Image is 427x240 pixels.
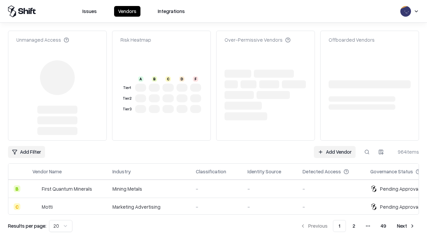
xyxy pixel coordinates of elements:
[8,222,46,229] p: Results per page:
[42,203,53,210] div: Motti
[32,185,39,192] img: First Quantum Minerals
[112,203,185,210] div: Marketing Advertising
[314,146,356,158] a: Add Vendor
[296,220,419,232] nav: pagination
[303,168,341,175] div: Detected Access
[248,185,292,192] div: -
[120,36,151,43] div: Risk Heatmap
[196,185,237,192] div: -
[347,220,361,232] button: 2
[225,36,291,43] div: Over-Permissive Vendors
[122,106,132,112] div: Tier 3
[193,76,198,82] div: F
[112,185,185,192] div: Mining Metals
[154,6,189,17] button: Integrations
[112,168,131,175] div: Industry
[122,85,132,91] div: Tier 1
[122,96,132,101] div: Tier 2
[152,76,157,82] div: B
[32,203,39,210] img: Motti
[303,203,360,210] div: -
[329,36,375,43] div: Offboarded Vendors
[16,36,69,43] div: Unmanaged Access
[303,185,360,192] div: -
[196,168,226,175] div: Classification
[32,168,62,175] div: Vendor Name
[138,76,143,82] div: A
[114,6,140,17] button: Vendors
[14,203,20,210] div: C
[375,220,392,232] button: 49
[165,76,171,82] div: C
[78,6,101,17] button: Issues
[8,146,45,158] button: Add Filter
[42,185,92,192] div: First Quantum Minerals
[14,185,20,192] div: B
[380,185,419,192] div: Pending Approval
[248,168,281,175] div: Identity Source
[380,203,419,210] div: Pending Approval
[393,220,419,232] button: Next
[248,203,292,210] div: -
[196,203,237,210] div: -
[392,148,419,155] div: 964 items
[333,220,346,232] button: 1
[179,76,184,82] div: D
[370,168,413,175] div: Governance Status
